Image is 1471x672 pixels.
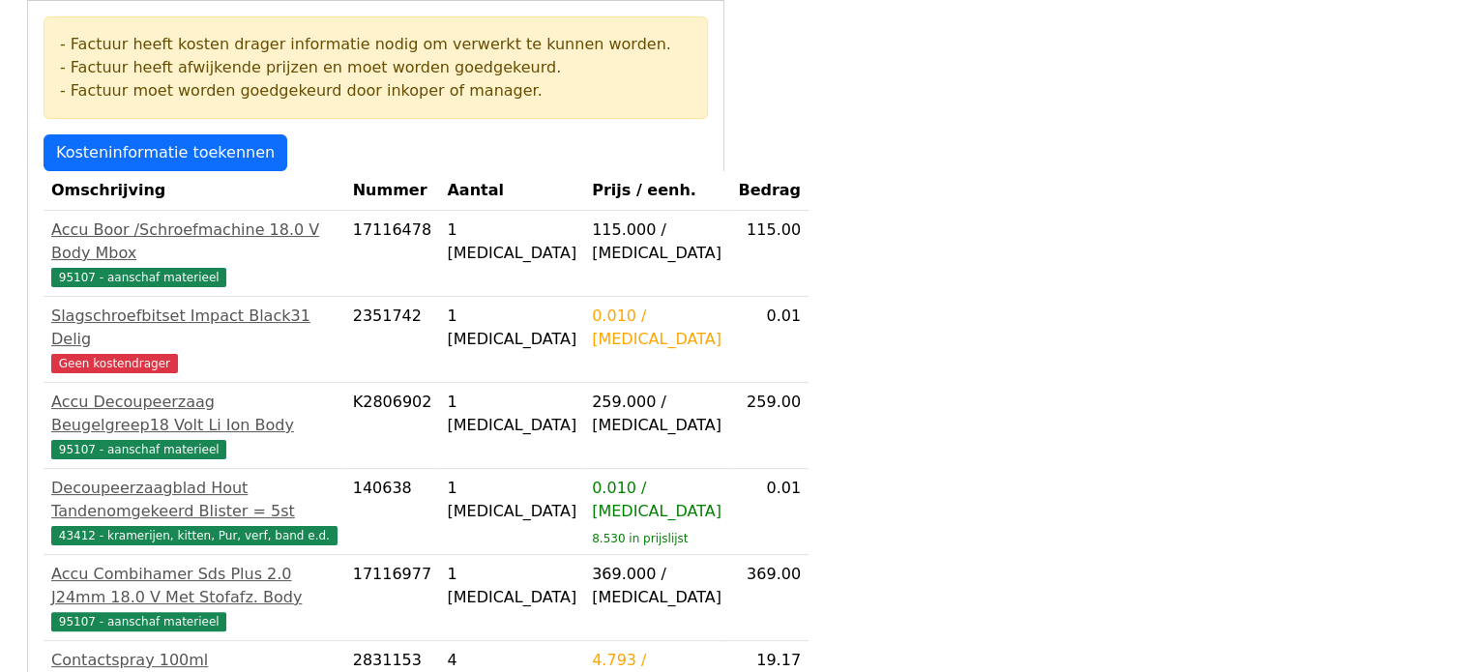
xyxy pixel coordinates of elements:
[51,612,226,631] span: 95107 - aanschaf materieel
[592,219,721,265] div: 115.000 / [MEDICAL_DATA]
[592,305,721,351] div: 0.010 / [MEDICAL_DATA]
[51,219,338,288] a: Accu Boor /Schroefmachine 18.0 V Body Mbox95107 - aanschaf materieel
[51,477,338,523] div: Decoupeerzaagblad Hout Tandenomgekeerd Blister = 5st
[447,563,576,609] div: 1 [MEDICAL_DATA]
[60,33,691,56] div: - Factuur heeft kosten drager informatie nodig om verwerkt te kunnen worden.
[60,56,691,79] div: - Factuur heeft afwijkende prijzen en moet worden goedgekeurd.
[345,171,440,211] th: Nummer
[345,211,440,297] td: 17116478
[51,649,338,672] div: Contactspray 100ml
[345,469,440,555] td: 140638
[729,555,809,641] td: 369.00
[51,563,338,609] div: Accu Combihamer Sds Plus 2.0 J24mm 18.0 V Met Stofafz. Body
[729,469,809,555] td: 0.01
[592,532,688,545] sub: 8.530 in prijslijst
[51,440,226,459] span: 95107 - aanschaf materieel
[51,305,338,374] a: Slagschroefbitset Impact Black31 DeligGeen kostendrager
[729,383,809,469] td: 259.00
[345,555,440,641] td: 17116977
[51,391,338,460] a: Accu Decoupeerzaag Beugelgreep18 Volt Li Ion Body95107 - aanschaf materieel
[439,171,584,211] th: Aantal
[345,383,440,469] td: K2806902
[447,305,576,351] div: 1 [MEDICAL_DATA]
[51,391,338,437] div: Accu Decoupeerzaag Beugelgreep18 Volt Li Ion Body
[51,219,338,265] div: Accu Boor /Schroefmachine 18.0 V Body Mbox
[44,134,287,171] a: Kosteninformatie toekennen
[592,563,721,609] div: 369.000 / [MEDICAL_DATA]
[592,477,721,523] div: 0.010 / [MEDICAL_DATA]
[447,391,576,437] div: 1 [MEDICAL_DATA]
[51,477,338,546] a: Decoupeerzaagblad Hout Tandenomgekeerd Blister = 5st43412 - kramerijen, kitten, Pur, verf, band e.d.
[44,171,345,211] th: Omschrijving
[729,171,809,211] th: Bedrag
[51,305,338,351] div: Slagschroefbitset Impact Black31 Delig
[345,297,440,383] td: 2351742
[447,219,576,265] div: 1 [MEDICAL_DATA]
[51,526,338,545] span: 43412 - kramerijen, kitten, Pur, verf, band e.d.
[729,211,809,297] td: 115.00
[447,477,576,523] div: 1 [MEDICAL_DATA]
[60,79,691,102] div: - Factuur moet worden goedgekeurd door inkoper of manager.
[51,354,178,373] span: Geen kostendrager
[51,563,338,632] a: Accu Combihamer Sds Plus 2.0 J24mm 18.0 V Met Stofafz. Body95107 - aanschaf materieel
[729,297,809,383] td: 0.01
[592,391,721,437] div: 259.000 / [MEDICAL_DATA]
[584,171,729,211] th: Prijs / eenh.
[51,268,226,287] span: 95107 - aanschaf materieel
